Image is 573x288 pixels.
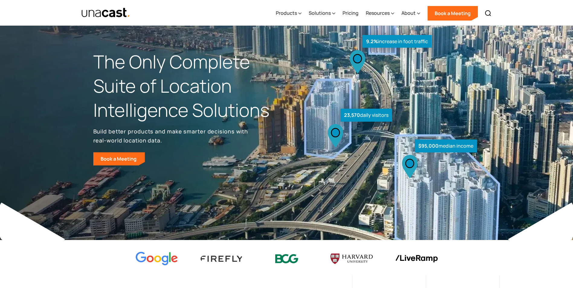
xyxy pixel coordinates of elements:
div: Solutions [309,9,331,17]
div: Resources [366,9,390,17]
img: Harvard U logo [330,251,373,266]
img: Search icon [484,10,492,17]
strong: 9.2% [366,38,378,45]
img: Firefly Advertising logo [201,256,243,261]
p: Build better products and make smarter decisions with real-world location data. [93,127,250,145]
img: liveramp logo [395,255,438,263]
div: Resources [366,1,394,26]
a: home [81,8,130,18]
div: increase in foot traffic [362,35,432,48]
a: Book a Meeting [427,6,478,21]
div: daily visitors [340,109,392,122]
img: Unacast text logo [81,8,130,18]
img: Google logo Color [136,252,178,266]
strong: 23,570 [344,112,360,118]
div: Products [276,1,301,26]
strong: $95,000 [418,142,439,149]
h1: The Only Complete Suite of Location Intelligence Solutions [93,50,287,122]
div: Products [276,9,297,17]
div: About [401,9,416,17]
div: About [401,1,420,26]
div: Solutions [309,1,335,26]
div: median income [415,139,477,152]
a: Book a Meeting [93,152,145,165]
a: Pricing [343,1,359,26]
img: BCG logo [266,250,308,267]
